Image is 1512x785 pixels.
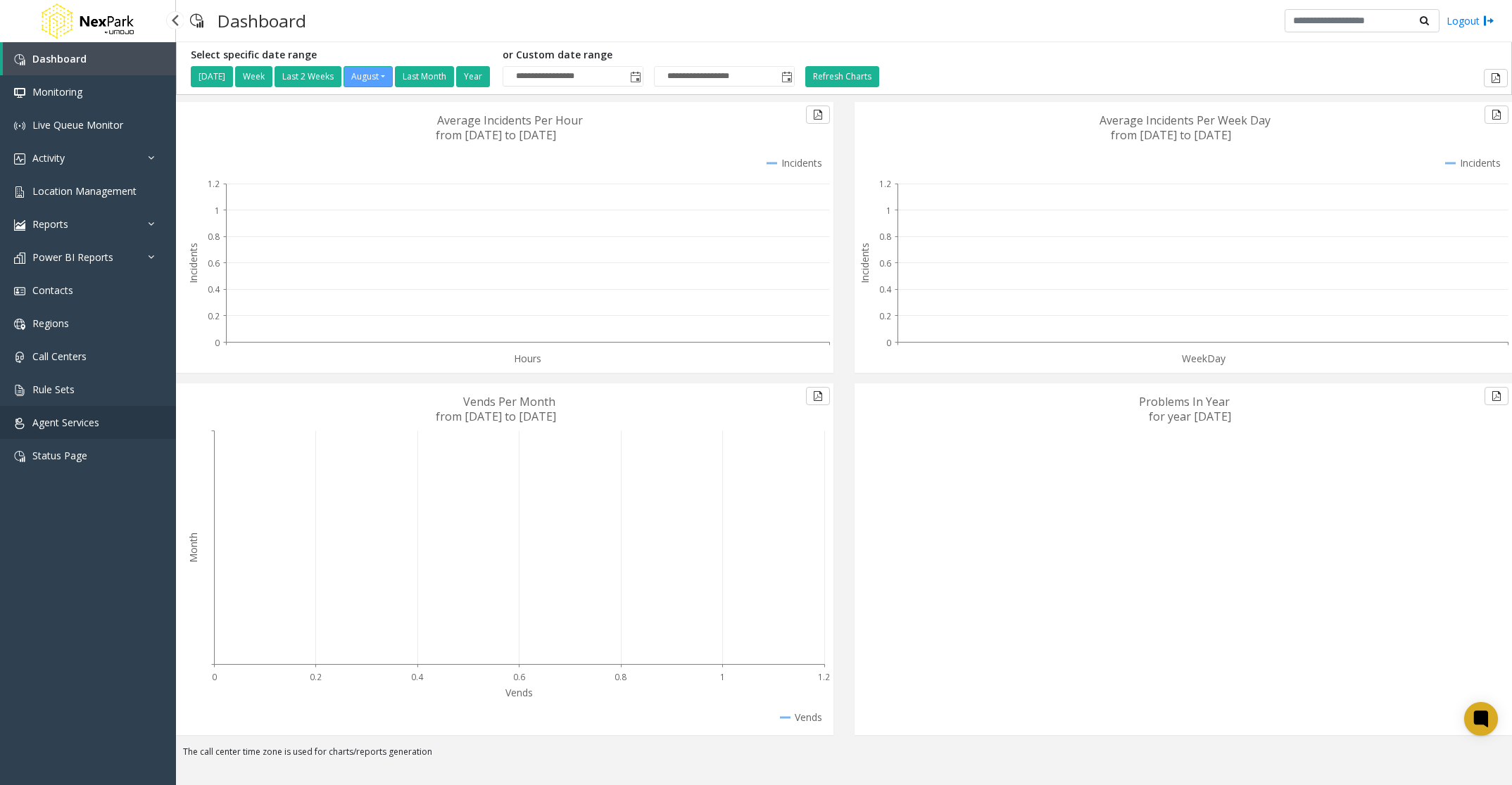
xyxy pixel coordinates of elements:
[1100,113,1271,128] text: Average Incidents Per Week Day
[456,66,490,87] button: Year
[879,283,892,295] text: 0.4
[14,87,25,98] img: 'icon'
[32,217,68,231] span: Reports
[212,671,217,683] text: 0
[818,671,830,683] text: 1.2
[14,352,25,363] img: 'icon'
[779,67,794,87] span: Toggle popup
[210,4,313,38] h3: Dashboard
[14,186,25,198] img: 'icon'
[32,416,99,429] span: Agent Services
[886,205,891,217] text: 1
[627,67,643,87] span: Toggle popup
[514,352,541,365] text: Hours
[1485,387,1508,405] button: Export to pdf
[1182,352,1226,365] text: WeekDay
[32,151,65,165] span: Activity
[720,671,725,683] text: 1
[886,337,891,349] text: 0
[208,310,220,322] text: 0.2
[14,451,25,462] img: 'icon'
[215,205,220,217] text: 1
[14,153,25,165] img: 'icon'
[436,409,556,424] text: from [DATE] to [DATE]
[411,671,424,683] text: 0.4
[208,257,220,269] text: 0.6
[32,449,87,462] span: Status Page
[14,319,25,330] img: 'icon'
[503,49,795,61] h5: or Custom date range
[1447,13,1494,28] a: Logout
[806,387,830,405] button: Export to pdf
[14,54,25,65] img: 'icon'
[1485,106,1508,124] button: Export to pdf
[3,42,176,75] a: Dashboard
[32,383,75,396] span: Rule Sets
[191,49,492,61] h5: Select specific date range
[1149,409,1231,424] text: for year [DATE]
[215,337,220,349] text: 0
[14,219,25,231] img: 'icon'
[32,85,82,98] span: Monitoring
[505,686,533,699] text: Vends
[32,250,113,264] span: Power BI Reports
[32,52,87,65] span: Dashboard
[879,257,891,269] text: 0.6
[395,66,454,87] button: Last Month
[32,317,69,330] span: Regions
[879,310,891,322] text: 0.2
[858,243,871,283] text: Incidents
[32,184,137,198] span: Location Management
[14,120,25,132] img: 'icon'
[176,746,1512,765] div: The call center time zone is used for charts/reports generation
[1484,69,1508,87] button: Export to pdf
[191,66,233,87] button: [DATE]
[14,385,25,396] img: 'icon'
[1111,127,1231,143] text: from [DATE] to [DATE]
[14,418,25,429] img: 'icon'
[805,66,879,87] button: Refresh Charts
[187,532,200,563] text: Month
[463,394,555,409] text: Vends Per Month
[208,178,220,190] text: 1.2
[32,350,87,363] span: Call Centers
[806,106,830,124] button: Export to pdf
[513,671,525,683] text: 0.6
[879,178,891,190] text: 1.2
[275,66,341,87] button: Last 2 Weeks
[208,283,220,295] text: 0.4
[1139,394,1230,409] text: Problems In Year
[32,118,123,132] span: Live Queue Monitor
[436,127,556,143] text: from [DATE] to [DATE]
[344,66,393,87] button: August
[208,231,220,243] text: 0.8
[1483,13,1494,28] img: logout
[14,286,25,297] img: 'icon'
[235,66,272,87] button: Week
[14,253,25,264] img: 'icon'
[615,671,626,683] text: 0.8
[187,243,200,283] text: Incidents
[879,231,891,243] text: 0.8
[190,4,203,38] img: pageIcon
[437,113,583,128] text: Average Incidents Per Hour
[310,671,322,683] text: 0.2
[32,283,73,297] span: Contacts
